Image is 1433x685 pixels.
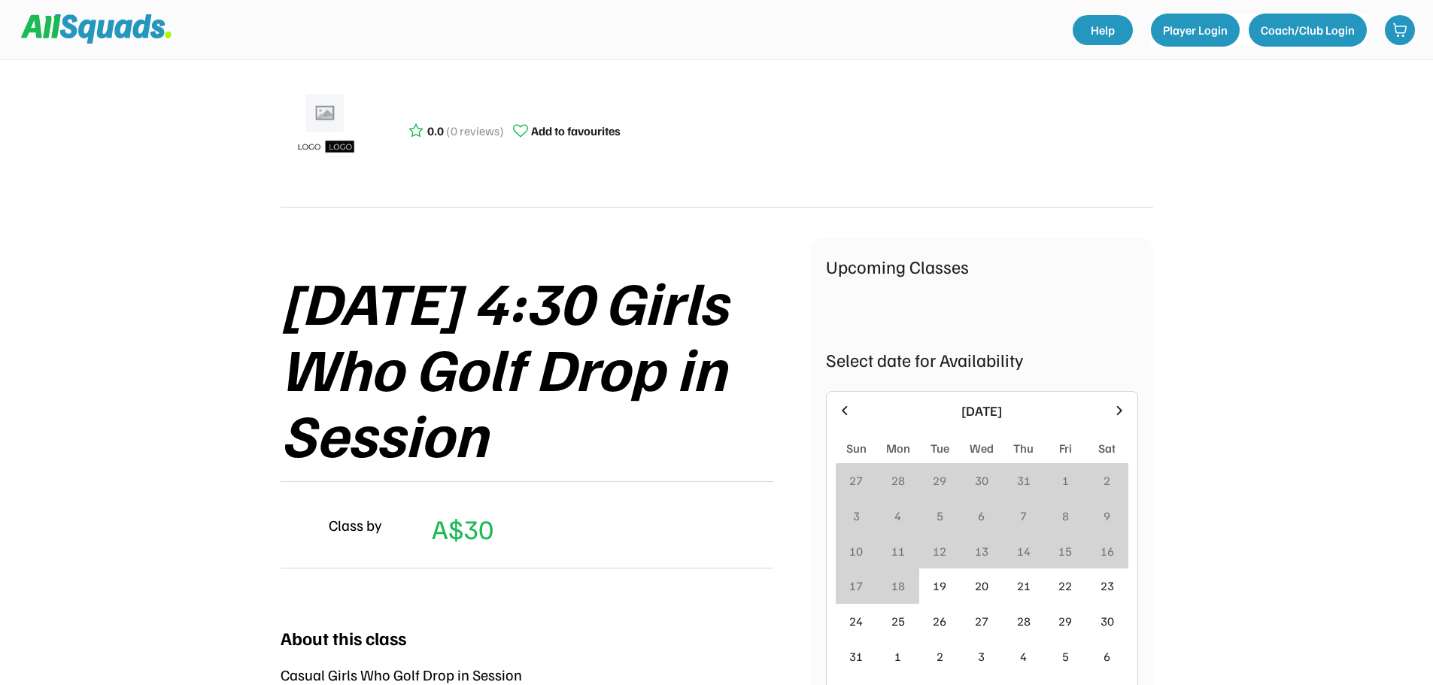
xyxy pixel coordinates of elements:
div: Fri [1059,439,1072,457]
img: yH5BAEAAAAALAAAAAABAAEAAAIBRAA7 [281,507,317,543]
div: 18 [891,577,905,595]
img: Squad%20Logo.svg [21,14,172,43]
div: [DATE] 4:30 Girls Who Golf Drop in Session [281,268,811,466]
div: 1 [1062,471,1069,490]
div: 13 [975,542,988,560]
div: 17 [849,577,863,595]
div: Sun [846,439,867,457]
div: 16 [1101,542,1114,560]
button: Player Login [1151,14,1240,47]
div: Add to favourites [531,122,621,140]
div: 7 [1020,507,1027,525]
div: 28 [891,471,905,490]
div: 8 [1062,507,1069,525]
div: 30 [1101,612,1114,630]
div: 31 [1017,471,1031,490]
div: 4 [894,507,901,525]
div: 19 [933,577,946,595]
div: A$30 [432,508,493,549]
div: 27 [849,471,863,490]
div: 9 [1104,507,1110,525]
div: 30 [975,471,988,490]
div: 2 [937,647,943,665]
a: Help [1073,15,1133,45]
img: shopping-cart-01%20%281%29.svg [1392,23,1407,38]
div: 22 [1058,577,1072,595]
div: Thu [1013,439,1034,457]
div: 29 [933,471,946,490]
div: 25 [891,612,905,630]
div: 6 [978,507,985,525]
div: 23 [1101,577,1114,595]
div: 14 [1017,542,1031,560]
div: Tue [931,439,949,457]
div: 21 [1017,577,1031,595]
div: 1 [894,647,901,665]
div: 3 [853,507,860,525]
div: 29 [1058,612,1072,630]
div: Mon [886,439,910,457]
div: 15 [1058,542,1072,560]
div: 3 [978,647,985,665]
div: 10 [849,542,863,560]
div: 6 [1104,647,1110,665]
div: Wed [970,439,994,457]
div: [DATE] [861,401,1103,421]
div: 12 [933,542,946,560]
div: 2 [1104,471,1110,490]
div: 4 [1020,647,1027,665]
div: Upcoming Classes [826,253,1138,280]
div: 5 [1062,647,1069,665]
div: Sat [1098,439,1116,457]
button: Coach/Club Login [1249,14,1367,47]
div: 20 [975,577,988,595]
div: 27 [975,612,988,630]
div: 5 [937,507,943,525]
div: 26 [933,612,946,630]
div: 31 [849,647,863,665]
div: (0 reviews) [446,122,504,140]
div: 0.0 [427,122,444,140]
div: About this class [281,624,406,651]
div: Class by [329,514,382,536]
div: Select date for Availability [826,346,1138,373]
div: 28 [1017,612,1031,630]
img: ui-kit-placeholders-product-5_1200x.webp [288,89,363,164]
div: 11 [891,542,905,560]
div: 24 [849,612,863,630]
